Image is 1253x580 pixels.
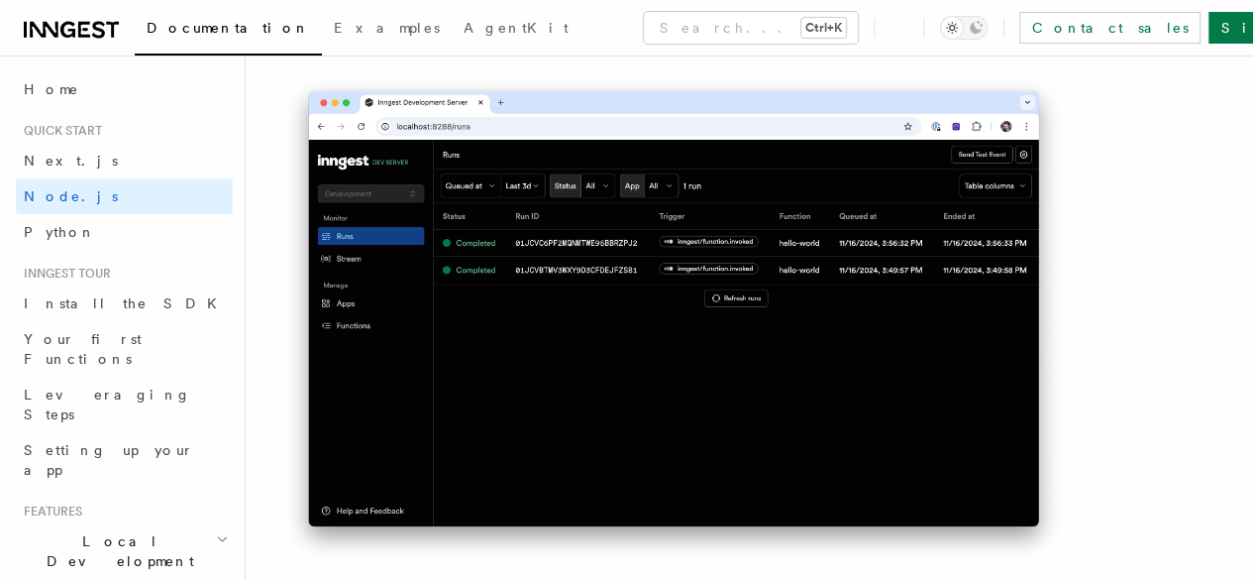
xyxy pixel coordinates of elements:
a: Install the SDK [16,286,233,321]
span: Local Development [16,531,216,571]
span: Node.js [24,188,118,204]
kbd: Ctrl+K [801,18,846,38]
a: Examples [322,6,452,54]
span: Documentation [147,20,310,36]
span: Examples [334,20,440,36]
button: Search...Ctrl+K [644,12,858,44]
span: Your first Functions [24,331,142,367]
button: Local Development [16,523,233,579]
a: Documentation [135,6,322,56]
a: Next.js [16,143,233,178]
a: Contact sales [1019,12,1201,44]
span: Next.js [24,153,118,169]
a: Home [16,71,233,107]
span: Home [24,79,79,99]
span: Python [24,224,96,240]
span: Install the SDK [24,295,229,311]
a: Setting up your app [16,432,233,488]
a: AgentKit [452,6,580,54]
span: AgentKit [464,20,569,36]
span: Leveraging Steps [24,387,191,422]
a: Python [16,214,233,250]
span: Setting up your app [24,442,194,478]
span: Quick start [16,123,102,139]
span: Inngest tour [16,266,111,282]
img: Inngest Dev Server web interface's runs tab with two runs listed [277,70,1070,568]
span: Features [16,504,82,520]
a: Node.js [16,178,233,214]
a: Leveraging Steps [16,377,233,432]
button: Toggle dark mode [940,16,988,40]
a: Your first Functions [16,321,233,377]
